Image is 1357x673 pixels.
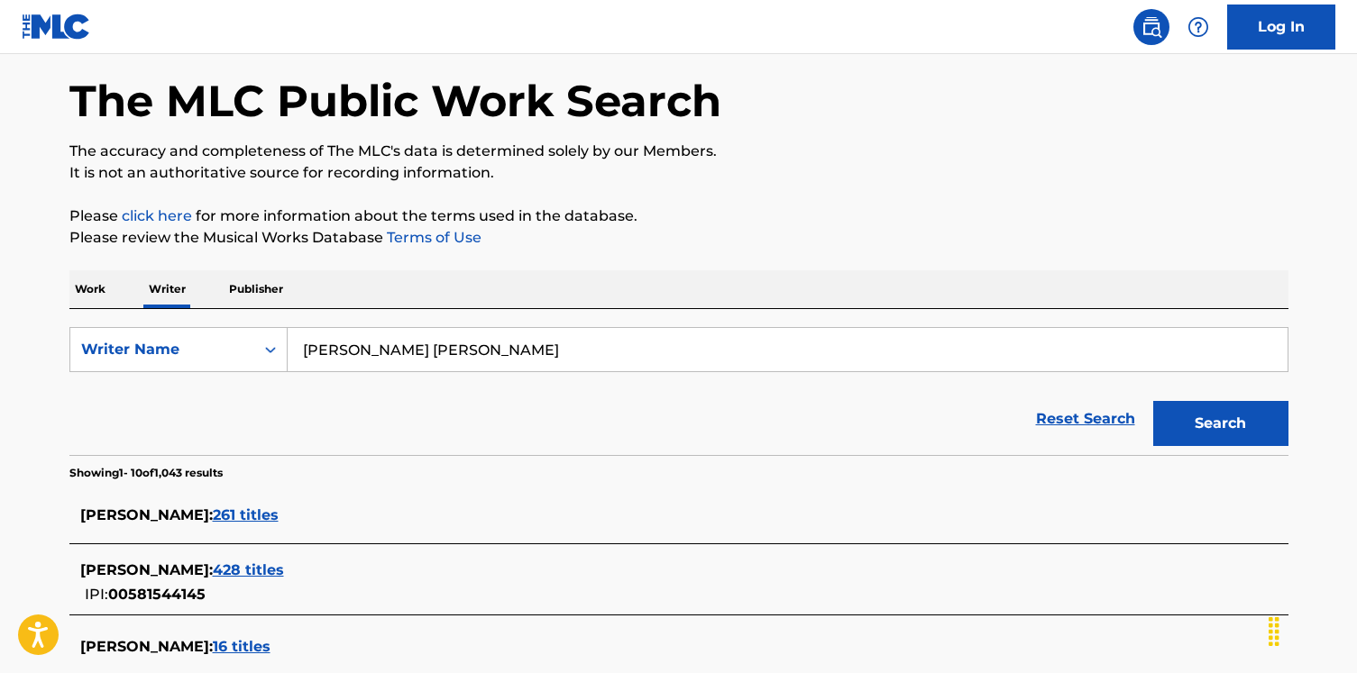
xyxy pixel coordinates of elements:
h1: The MLC Public Work Search [69,74,721,128]
p: Work [69,270,111,308]
span: 16 titles [213,638,270,655]
a: Reset Search [1027,399,1144,439]
span: [PERSON_NAME] : [80,561,213,578]
div: Help [1180,9,1216,45]
p: Writer [143,270,191,308]
div: Widget chat [1267,587,1357,673]
p: Showing 1 - 10 of 1,043 results [69,465,223,481]
a: Log In [1227,5,1335,50]
span: [PERSON_NAME] : [80,638,213,655]
form: Search Form [69,327,1288,455]
div: Writer Name [81,339,243,360]
span: IPI: [85,586,108,603]
p: It is not an authoritative source for recording information. [69,162,1288,184]
p: The accuracy and completeness of The MLC's data is determined solely by our Members. [69,141,1288,162]
p: Publisher [224,270,289,308]
p: Please for more information about the terms used in the database. [69,205,1288,227]
span: [PERSON_NAME] : [80,506,213,523]
span: 00581544145 [108,586,206,603]
a: Terms of Use [383,229,481,246]
iframe: Chat Widget [1267,587,1357,673]
img: search [1141,16,1162,38]
a: click here [122,207,192,224]
button: Search [1153,401,1288,446]
img: help [1187,16,1209,38]
span: 428 titles [213,561,284,578]
a: Public Search [1133,9,1169,45]
span: 261 titles [213,506,279,523]
div: Trascina [1260,605,1288,659]
img: MLC Logo [22,14,91,40]
p: Please review the Musical Works Database [69,227,1288,249]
